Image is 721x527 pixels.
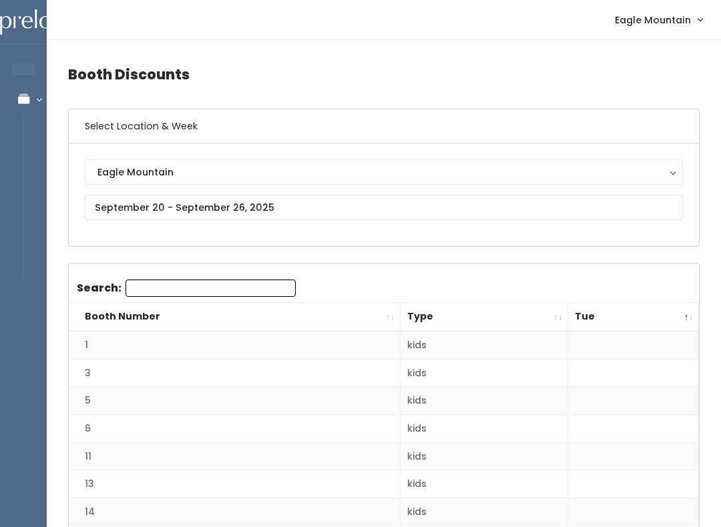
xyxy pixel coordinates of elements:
td: kids [400,359,568,387]
td: kids [400,331,568,359]
input: September 20 - September 26, 2025 [85,195,683,220]
th: Tue: activate to sort column descending [568,303,699,332]
td: kids [400,415,568,443]
th: Type: activate to sort column ascending [400,303,568,332]
td: 11 [69,442,400,470]
td: kids [400,498,568,526]
h6: Select Location & Week [69,109,699,143]
h4: Booth Discounts [68,56,700,93]
input: Search: [126,280,296,297]
td: 13 [69,470,400,498]
td: 14 [69,498,400,526]
button: Eagle Mountain [85,159,683,185]
span: Eagle Mountain [615,13,691,27]
td: 6 [69,415,400,443]
td: kids [400,442,568,470]
label: Search: [77,280,296,297]
td: kids [400,387,568,415]
td: 1 [69,331,400,359]
td: 3 [69,359,400,387]
th: Booth Number: activate to sort column ascending [69,303,400,332]
a: Eagle Mountain [602,5,716,34]
div: Eagle Mountain [97,165,670,179]
td: 5 [69,387,400,415]
td: kids [400,470,568,498]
